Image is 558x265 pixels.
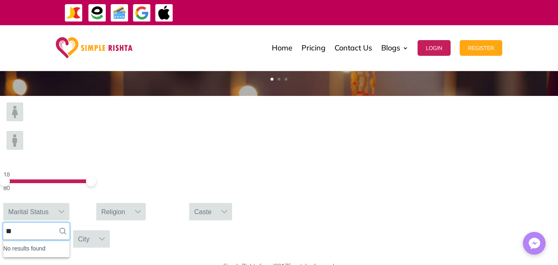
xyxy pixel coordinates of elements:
[110,4,129,22] img: Credit Cards
[73,230,95,248] div: City
[96,203,130,220] div: Religion
[3,203,54,220] div: Marital Status
[302,27,325,69] a: Pricing
[271,78,273,81] a: 1
[418,27,451,69] a: Login
[64,4,83,22] img: JazzCash-icon
[460,27,502,69] a: Register
[155,4,173,22] img: ApplePay-icon
[418,40,451,56] button: Login
[460,40,502,56] button: Register
[3,243,69,254] li: No results found
[335,27,372,69] a: Contact Us
[3,170,90,179] div: 18
[526,235,543,252] img: Messenger
[381,27,408,69] a: Blogs
[272,27,292,69] a: Home
[88,4,107,22] img: EasyPaisa-icon
[3,183,90,193] div: 80
[278,78,280,81] a: 2
[133,4,151,22] img: GooglePay-icon
[285,78,287,81] a: 3
[189,203,216,220] div: Caste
